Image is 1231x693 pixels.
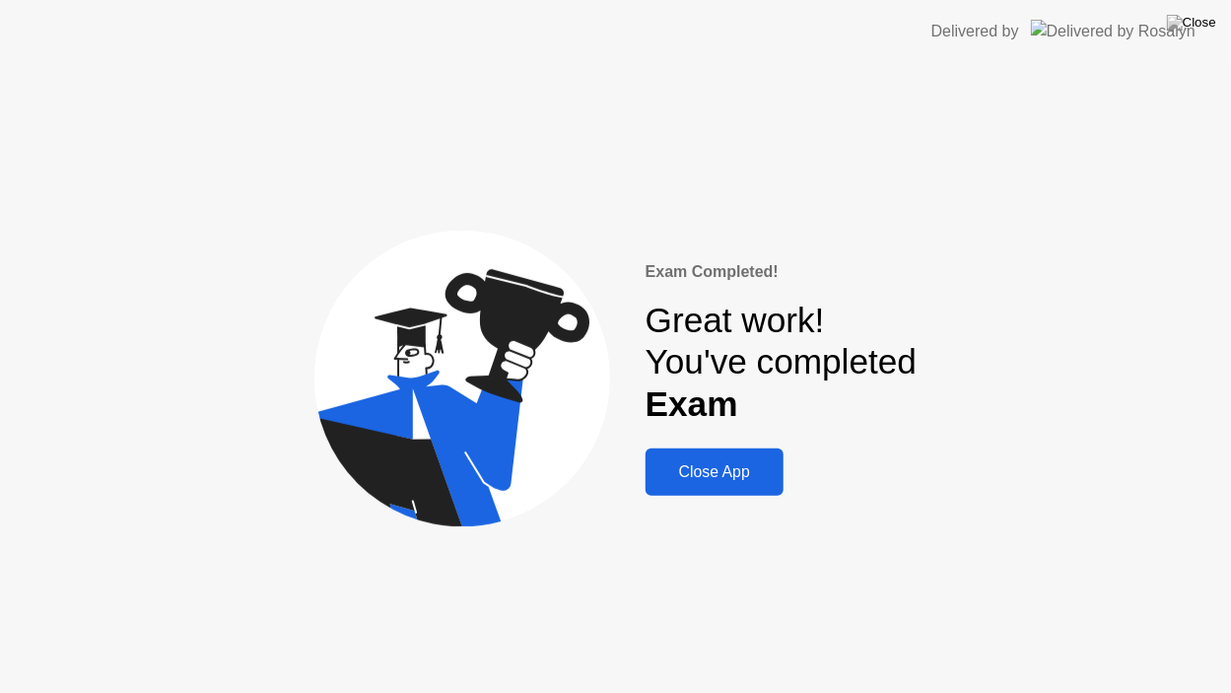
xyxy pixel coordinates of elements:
img: Delivered by Rosalyn [1031,20,1196,42]
b: Exam [646,384,738,423]
div: Delivered by [931,20,1019,43]
button: Close App [646,449,784,496]
div: Close App [651,463,778,481]
div: Great work! You've completed [646,300,917,425]
img: Close [1167,15,1216,31]
div: Exam Completed! [646,260,917,284]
